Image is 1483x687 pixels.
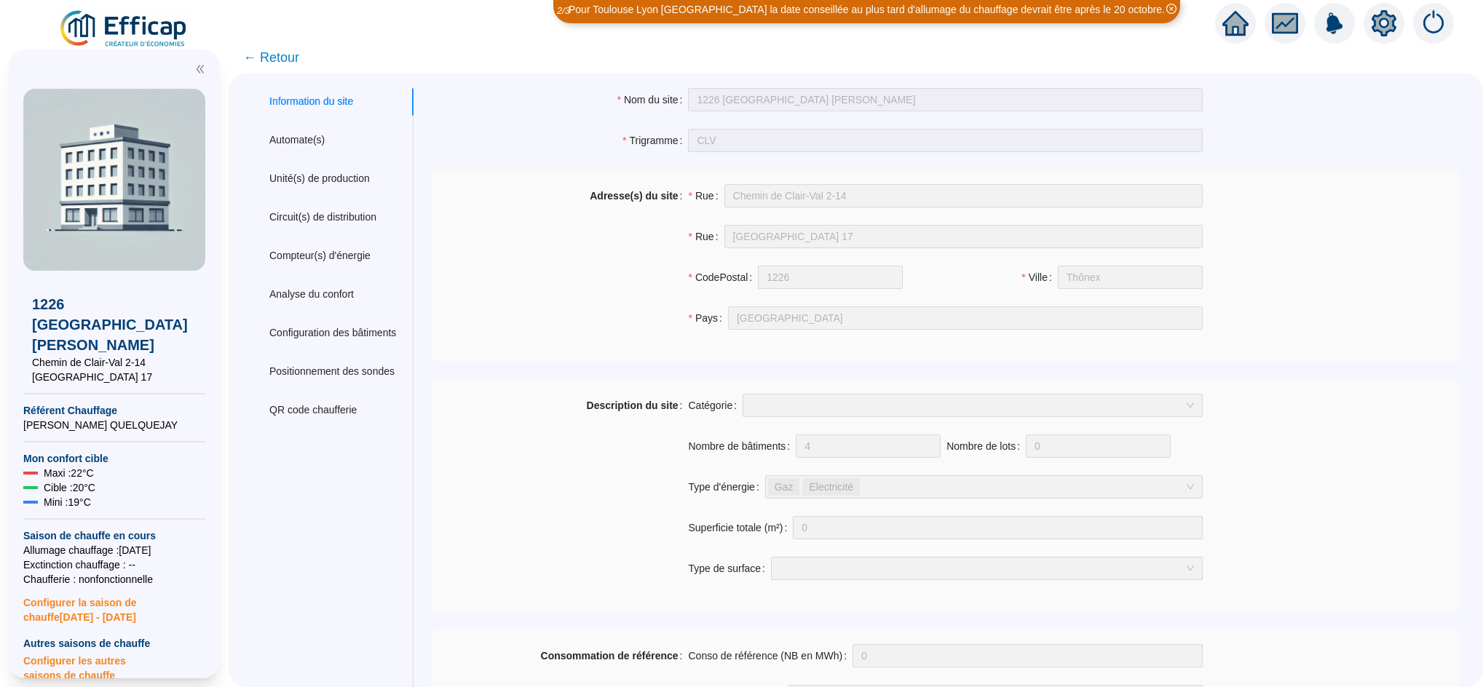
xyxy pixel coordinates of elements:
span: Mini : 19 °C [44,495,91,509]
img: efficap energie logo [58,9,190,49]
label: Rue [688,184,724,207]
label: Pays [688,306,727,330]
input: Ville [1058,266,1203,289]
input: Rue [724,184,1203,207]
input: Conso de référence (NB en MWh) [853,645,1202,667]
div: Circuit(s) de distribution [269,210,376,225]
input: Superficie totale (m²) [794,517,1202,539]
div: Unité(s) de production [269,171,370,186]
span: Cible : 20 °C [44,480,95,495]
input: Rue [724,225,1203,248]
span: fund [1272,10,1298,36]
span: close-circle [1166,4,1176,14]
label: Nombre de lots [946,434,1026,458]
label: Catégorie [688,394,743,417]
label: Trigramme [622,129,689,152]
span: Configurer la saison de chauffe [DATE] - [DATE] [23,587,205,624]
label: Nom du site [617,88,688,111]
span: Chaufferie : non fonctionnelle [23,572,205,587]
label: Type de surface [688,557,771,580]
strong: Adresse(s) du site [590,190,678,202]
label: Superficie totale (m²) [688,516,793,539]
span: setting [1371,10,1397,36]
span: Gaz [768,478,800,496]
div: Analyse du confort [269,287,354,302]
span: Mon confort cible [23,451,205,466]
div: Pour Toulouse Lyon [GEOGRAPHIC_DATA] la date conseillée au plus tard d'allumage du chauffage devr... [569,2,1165,17]
span: Electricité [802,478,860,496]
input: Nombre de bâtiments [796,435,940,457]
strong: Description du site [587,400,679,411]
div: Configuration des bâtiments [269,325,396,341]
span: Electricité [809,479,853,495]
input: CodePostal [758,266,903,289]
label: CodePostal [688,266,758,289]
span: home [1222,10,1249,36]
i: 2 / 3 [557,5,570,16]
div: Positionnement des sondes [269,364,395,379]
span: Configurer les autres saisons de chauffe [23,651,205,683]
div: QR code chaufferie [269,402,357,418]
img: alerts [1413,3,1454,44]
label: Conso de référence (NB en MWh) [688,644,853,667]
strong: Consommation de référence [541,650,679,662]
span: Gaz [775,479,794,495]
span: Saison de chauffe en cours [23,528,205,543]
input: Pays [728,306,1203,330]
span: Maxi : 22 °C [44,466,94,480]
input: Trigramme [688,129,1202,152]
input: Nom du site [688,88,1202,111]
div: Information du site [269,94,353,109]
label: Rue [688,225,724,248]
div: Automate(s) [269,132,325,148]
span: [GEOGRAPHIC_DATA] 17 [32,370,197,384]
img: alerts [1314,3,1355,44]
span: ← Retour [243,47,299,68]
label: Nombre de bâtiments [688,434,796,458]
label: Ville [1021,266,1058,289]
span: Allumage chauffage : [DATE] [23,543,205,557]
span: 1226 [GEOGRAPHIC_DATA] [PERSON_NAME] [32,294,197,355]
span: [PERSON_NAME] QUELQUEJAY [23,418,205,432]
span: Exctinction chauffage : -- [23,557,205,572]
label: Type d'énergie [688,475,764,499]
span: double-left [195,64,205,74]
span: Référent Chauffage [23,403,205,418]
span: Autres saisons de chauffe [23,636,205,651]
div: Compteur(s) d'énergie [269,248,371,263]
span: Chemin de Clair-Val 2-14 [32,355,197,370]
input: Nombre de lots [1027,435,1170,457]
